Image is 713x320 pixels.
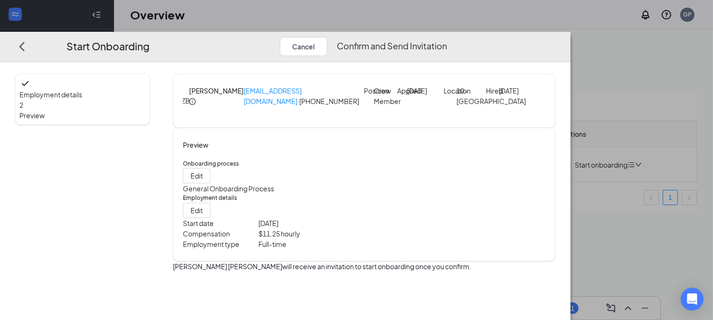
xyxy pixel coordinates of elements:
[258,239,364,249] p: Full-time
[190,205,203,216] span: Edit
[183,169,210,184] button: Edit
[499,85,524,96] p: [DATE]
[19,78,31,89] svg: Checkmark
[244,85,364,106] p: · [PHONE_NUMBER]
[183,228,258,239] p: Compensation
[183,185,274,193] span: General Onboarding Process
[280,37,327,56] button: Cancel
[486,85,499,96] p: Hired
[183,239,258,249] p: Employment type
[19,89,146,100] span: Employment details
[258,218,364,228] p: [DATE]
[444,85,456,96] p: Location
[258,228,364,239] p: $ 11.25 hourly
[374,85,394,106] p: Crew Member
[183,194,545,203] h5: Employment details
[407,85,427,96] p: [DATE]
[189,98,196,105] span: info-circle
[183,218,258,228] p: Start date
[681,288,703,311] div: Open Intercom Messenger
[183,140,545,150] h4: Preview
[173,261,555,272] p: [PERSON_NAME] [PERSON_NAME] will receive an invitation to start onboarding once you confirm.
[67,38,150,54] h3: Start Onboarding
[337,37,447,56] button: Confirm and Send Invitation
[456,85,482,106] p: 10 - [GEOGRAPHIC_DATA]
[190,171,203,181] span: Edit
[364,85,374,96] p: Position
[183,203,210,218] button: Edit
[19,101,23,109] span: 2
[19,110,146,121] span: Preview
[244,86,302,105] a: [EMAIL_ADDRESS][DOMAIN_NAME]
[189,85,244,96] h4: [PERSON_NAME]
[183,160,545,168] h5: Onboarding process
[181,95,190,106] div: ZB
[397,85,407,96] p: Applied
